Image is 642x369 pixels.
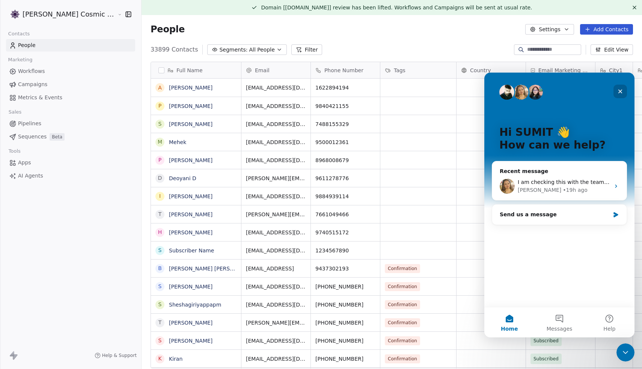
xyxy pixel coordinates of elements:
a: [PERSON_NAME] [169,229,212,235]
span: Sales [5,106,25,118]
span: Confirmation [385,336,420,345]
a: Sheshagiriyappapm [169,302,221,308]
img: Logo_Properly_Aligned.png [11,10,20,19]
div: S [158,337,161,345]
span: Phone Number [324,67,363,74]
span: Tools [5,146,24,157]
span: Confirmation [385,282,420,291]
a: AI Agents [6,170,135,182]
span: [PERSON_NAME][EMAIL_ADDRESS][DOMAIN_NAME] [246,319,306,326]
span: 7488155329 [315,120,375,128]
span: [EMAIL_ADDRESS][DOMAIN_NAME] [246,120,306,128]
span: 9500012361 [315,138,375,146]
div: [PERSON_NAME] [33,114,77,121]
a: SequencesBeta [6,131,135,143]
div: Tags [380,62,456,78]
div: S [158,282,161,290]
span: [EMAIL_ADDRESS][DOMAIN_NAME] [246,138,306,146]
div: H [158,228,162,236]
a: [PERSON_NAME] [PERSON_NAME] [169,266,258,272]
span: Apps [18,159,31,167]
a: [PERSON_NAME] [169,157,212,163]
span: [PHONE_NUMBER] [315,319,375,326]
span: 8968008679 [315,156,375,164]
a: Help & Support [95,352,137,358]
span: Subscribed [533,337,559,345]
span: City1 [609,67,622,74]
a: People [6,39,135,52]
span: 1622894194 [315,84,375,91]
div: P [158,156,161,164]
div: Send us a message [8,132,143,152]
div: K [158,355,161,363]
div: Email Marketing Consent [526,62,595,78]
div: M [158,138,162,146]
a: [PERSON_NAME] [169,193,212,199]
span: Country [470,67,491,74]
a: Campaigns [6,78,135,91]
button: Messages [50,235,100,265]
span: Confirmation [385,318,420,327]
span: 9437302193 [315,265,375,272]
span: Help [119,254,131,259]
span: Sequences [18,133,47,141]
span: Metrics & Events [18,94,62,102]
span: All People [249,46,274,54]
div: Close [129,12,143,26]
span: Beta [50,133,65,141]
div: Send us a message [15,138,125,146]
a: Pipelines [6,117,135,130]
span: Help & Support [102,352,137,358]
span: [EMAIL_ADDRESS][DOMAIN_NAME] [246,247,306,254]
span: Tags [394,67,405,74]
span: AI Agents [18,172,43,180]
span: [EMAIL_ADDRESS][DOMAIN_NAME] [246,283,306,290]
a: Deoyani D [169,175,196,181]
button: Help [100,235,150,265]
span: [PERSON_NAME][EMAIL_ADDRESS][DOMAIN_NAME] [246,175,306,182]
div: Phone Number [311,62,380,78]
span: Segments: [219,46,247,54]
a: [PERSON_NAME] [169,284,212,290]
a: Subscriber Name [169,248,214,254]
span: Pipelines [18,120,41,128]
span: People [18,41,36,49]
span: Home [17,254,33,259]
div: B [158,264,162,272]
span: [PERSON_NAME][EMAIL_ADDRESS][DOMAIN_NAME] [246,211,306,218]
span: [EMAIL_ADDRESS][DOMAIN_NAME] [246,102,306,110]
button: [PERSON_NAME] Cosmic Academy LLP [9,8,112,21]
a: Metrics & Events [6,91,135,104]
a: [PERSON_NAME] [169,121,212,127]
a: [PERSON_NAME] [169,320,212,326]
span: Workflows [18,67,45,75]
button: Settings [525,24,574,35]
a: [PERSON_NAME] [169,338,212,344]
span: 9840421155 [315,102,375,110]
button: Add Contacts [580,24,633,35]
span: Confirmation [385,300,420,309]
a: Mehek [169,139,186,145]
div: Country [457,62,526,78]
div: Full Name [151,62,241,78]
span: Messages [62,254,88,259]
a: [PERSON_NAME] [169,211,212,217]
div: S [158,120,161,128]
span: Domain [[DOMAIN_NAME]] review has been lifted. Workflows and Campaigns will be sent at usual rate. [261,5,532,11]
span: 9884939114 [315,193,375,200]
span: [EMAIL_ADDRESS][DOMAIN_NAME] [246,301,306,308]
span: [PERSON_NAME] Cosmic Academy LLP [23,9,116,19]
span: I am checking this with the team and get back shortly. [33,106,176,112]
a: Apps [6,156,135,169]
div: Email [241,62,310,78]
span: Contacts [5,28,33,39]
div: T [158,319,162,326]
span: [EMAIL_ADDRESS][DOMAIN_NAME] [246,355,306,363]
a: [PERSON_NAME] [169,103,212,109]
span: [EMAIL_ADDRESS][DOMAIN_NAME] [246,156,306,164]
span: [EMAIL_ADDRESS][DOMAIN_NAME] [246,193,306,200]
